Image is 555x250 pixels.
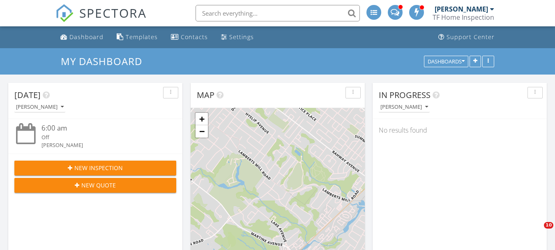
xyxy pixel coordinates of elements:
[380,104,428,110] div: [PERSON_NAME]
[196,113,208,125] a: Zoom in
[435,5,488,13] div: [PERSON_NAME]
[14,161,176,175] button: New Inspection
[16,104,64,110] div: [PERSON_NAME]
[113,30,161,45] a: Templates
[79,4,147,21] span: SPECTORA
[41,123,163,133] div: 6:00 am
[218,30,257,45] a: Settings
[435,30,498,45] a: Support Center
[428,58,465,64] div: Dashboards
[424,56,468,67] button: Dashboards
[197,89,214,100] span: Map
[57,30,107,45] a: Dashboard
[126,33,158,41] div: Templates
[55,4,74,22] img: The Best Home Inspection Software - Spectora
[41,141,163,149] div: [PERSON_NAME]
[181,33,208,41] div: Contacts
[447,33,495,41] div: Support Center
[14,89,41,100] span: [DATE]
[196,5,360,21] input: Search everything...
[14,178,176,193] button: New Quote
[55,11,147,28] a: SPECTORA
[69,33,104,41] div: Dashboard
[81,181,116,189] span: New Quote
[379,102,430,113] button: [PERSON_NAME]
[229,33,254,41] div: Settings
[61,54,149,68] a: My Dashboard
[373,119,547,141] div: No results found
[14,102,65,113] button: [PERSON_NAME]
[41,133,163,141] div: Off
[544,222,553,229] span: 10
[196,125,208,138] a: Zoom out
[527,222,547,242] iframe: Intercom live chat
[379,89,431,100] span: In Progress
[74,164,123,172] span: New Inspection
[433,13,494,21] div: TF Home Inspection
[168,30,211,45] a: Contacts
